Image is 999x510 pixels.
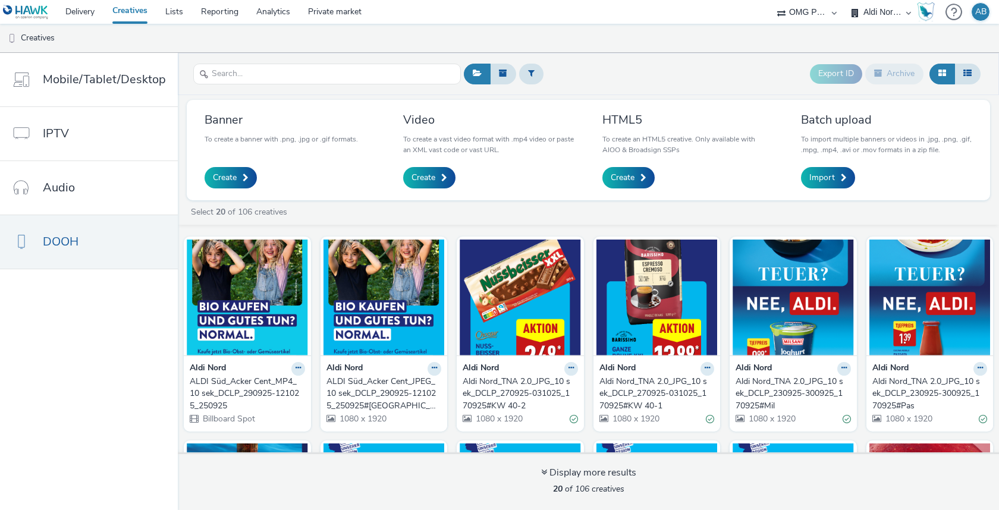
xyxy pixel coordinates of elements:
[463,362,499,376] strong: Aldi Nord
[541,466,636,480] div: Display more results
[553,483,563,495] strong: 20
[3,5,49,20] img: undefined Logo
[843,413,851,426] div: Valid
[801,134,972,155] p: To import multiple banners or videos in .jpg, .png, .gif, .mpg, .mp4, .avi or .mov formats in a z...
[190,376,305,412] a: ALDI Süd_Acker Cent_MP4_10 sek_DCLP_290925-121025_250925
[205,167,257,188] a: Create
[338,413,387,424] span: 1080 x 1920
[411,172,435,184] span: Create
[326,376,442,412] a: ALDI Süd_Acker Cent_JPEG_10 sek_DCLP_290925-121025_250925#[GEOGRAPHIC_DATA]
[326,362,363,376] strong: Aldi Nord
[599,362,636,376] strong: Aldi Nord
[865,64,923,84] button: Archive
[213,172,237,184] span: Create
[736,376,846,412] div: Aldi Nord_TNA 2.0_JPG_10 sek_DCLP_230925-300925_170925#Mil
[954,64,981,84] button: Table
[602,112,774,128] h3: HTML5
[202,413,255,424] span: Billboard Spot
[570,413,578,426] div: Valid
[463,376,578,412] a: Aldi Nord_TNA 2.0_JPG_10 sek_DCLP_270925-031025_170925#KW 40-2
[872,376,988,412] a: Aldi Nord_TNA 2.0_JPG_10 sek_DCLP_230925-300925_170925#Pas
[403,134,574,155] p: To create a vast video format with .mp4 video or paste an XML vast code or vast URL.
[736,362,772,376] strong: Aldi Nord
[602,134,774,155] p: To create an HTML5 creative. Only available with AIOO & Broadsign SSPs
[43,71,166,88] span: Mobile/Tablet/Desktop
[611,172,634,184] span: Create
[810,64,862,83] button: Export ID
[979,413,987,426] div: Valid
[733,240,854,355] img: Aldi Nord_TNA 2.0_JPG_10 sek_DCLP_230925-300925_170925#Mil visual
[553,483,624,495] span: of 106 creatives
[43,125,69,142] span: IPTV
[929,64,955,84] button: Grid
[205,134,358,144] p: To create a banner with .png, .jpg or .gif formats.
[706,413,714,426] div: Valid
[869,240,991,355] img: Aldi Nord_TNA 2.0_JPG_10 sek_DCLP_230925-300925_170925#Pas visual
[801,112,972,128] h3: Batch upload
[736,376,851,412] a: Aldi Nord_TNA 2.0_JPG_10 sek_DCLP_230925-300925_170925#Mil
[599,376,715,412] a: Aldi Nord_TNA 2.0_JPG_10 sek_DCLP_270925-031025_170925#KW 40-1
[599,376,710,412] div: Aldi Nord_TNA 2.0_JPG_10 sek_DCLP_270925-031025_170925#KW 40-1
[801,167,855,188] a: Import
[190,206,292,218] a: Select of 106 creatives
[917,2,940,21] a: Hawk Academy
[463,376,573,412] div: Aldi Nord_TNA 2.0_JPG_10 sek_DCLP_270925-031025_170925#KW 40-2
[872,376,983,412] div: Aldi Nord_TNA 2.0_JPG_10 sek_DCLP_230925-300925_170925#Pas
[190,376,300,412] div: ALDI Süd_Acker Cent_MP4_10 sek_DCLP_290925-121025_250925
[747,413,796,424] span: 1080 x 1920
[975,3,987,21] div: AB
[43,179,75,196] span: Audio
[403,112,574,128] h3: Video
[460,240,581,355] img: Aldi Nord_TNA 2.0_JPG_10 sek_DCLP_270925-031025_170925#KW 40-2 visual
[403,167,455,188] a: Create
[6,33,18,45] img: dooh
[611,413,659,424] span: 1080 x 1920
[326,376,437,412] div: ALDI Süd_Acker Cent_JPEG_10 sek_DCLP_290925-121025_250925#[GEOGRAPHIC_DATA]
[205,112,358,128] h3: Banner
[190,362,226,376] strong: Aldi Nord
[43,233,78,250] span: DOOH
[193,64,461,84] input: Search...
[917,2,935,21] img: Hawk Academy
[872,362,909,376] strong: Aldi Nord
[475,413,523,424] span: 1080 x 1920
[216,206,225,218] strong: 20
[809,172,835,184] span: Import
[596,240,718,355] img: Aldi Nord_TNA 2.0_JPG_10 sek_DCLP_270925-031025_170925#KW 40-1 visual
[187,240,308,355] img: ALDI Süd_Acker Cent_MP4_10 sek_DCLP_290925-121025_250925 visual
[323,240,445,355] img: ALDI Süd_Acker Cent_JPEG_10 sek_DCLP_290925-121025_250925#München visual
[602,167,655,188] a: Create
[884,413,932,424] span: 1080 x 1920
